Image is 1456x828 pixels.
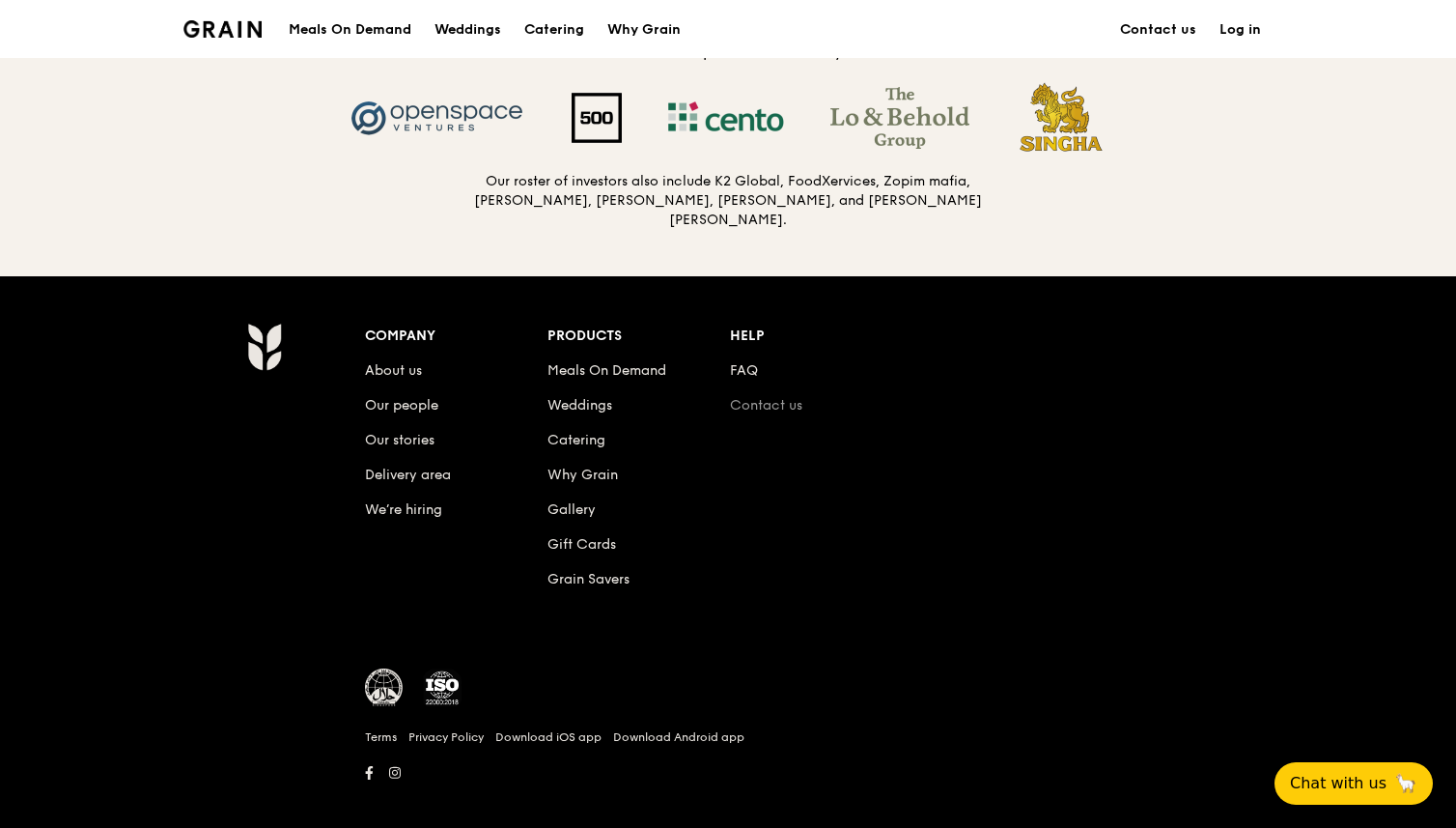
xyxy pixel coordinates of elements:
[596,1,692,59] a: Why Grain
[547,467,618,483] a: Why Grain
[365,323,547,350] div: Company
[365,669,404,707] img: MUIS Halal Certified
[1208,1,1273,59] a: Log in
[1290,772,1386,795] span: Chat with us
[247,323,281,371] img: Grain
[807,87,993,149] img: The Lo & Behold Group
[1394,772,1417,795] span: 🦙
[524,1,584,59] div: Catering
[473,172,983,230] h5: Our roster of investors also include K2 Global, FoodXervices, Zopim mafia, [PERSON_NAME], [PERSON...
[183,20,262,38] img: Grain
[548,93,645,143] img: 500 Startups
[365,729,397,745] a: Terms
[547,501,596,518] a: Gallery
[365,501,442,518] a: We’re hiring
[613,729,744,745] a: Download Android app
[547,571,630,587] a: Grain Savers
[365,467,451,483] a: Delivery area
[434,1,501,59] div: Weddings
[547,432,605,448] a: Catering
[289,1,411,59] div: Meals On Demand
[645,87,807,149] img: Cento Ventures
[547,323,730,350] div: Products
[172,786,1284,802] h6: Revision
[547,362,666,379] a: Meals On Demand
[730,362,758,379] a: FAQ
[513,1,596,59] a: Catering
[365,432,434,448] a: Our stories
[993,79,1131,157] img: Singha
[423,669,462,707] img: ISO Certified
[365,362,422,379] a: About us
[607,1,681,59] div: Why Grain
[1108,1,1208,59] a: Contact us
[326,87,548,149] img: Openspace Ventures
[365,397,438,414] a: Our people
[423,1,513,59] a: Weddings
[547,536,616,553] a: Gift Cards
[730,397,802,414] a: Contact us
[495,729,602,745] a: Download iOS app
[1274,762,1433,805] button: Chat with us🦙
[547,397,612,414] a: Weddings
[730,323,912,350] div: Help
[408,729,484,745] a: Privacy Policy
